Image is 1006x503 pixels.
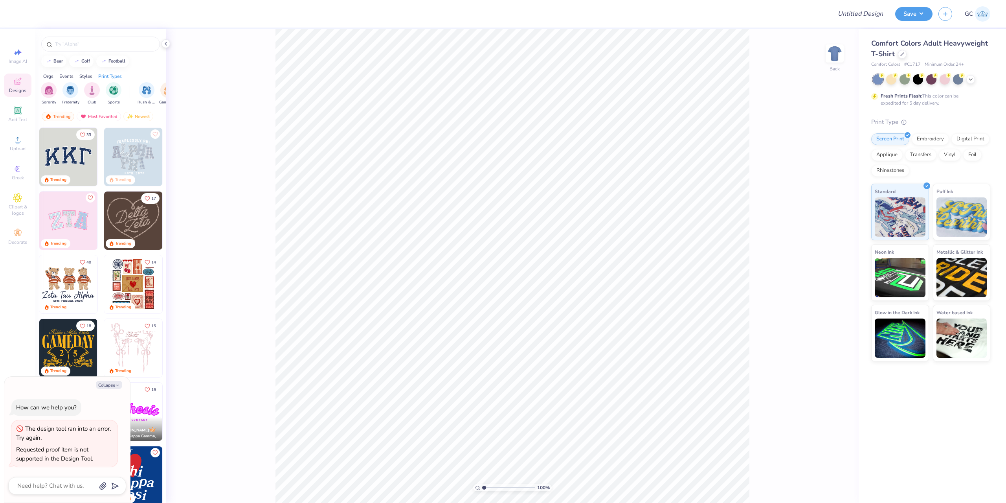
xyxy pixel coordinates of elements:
input: Untitled Design [832,6,889,22]
span: 100 % [537,484,550,491]
div: Trending [115,304,131,310]
img: Water based Ink [936,319,987,358]
div: Events [59,73,73,80]
img: Standard [875,197,925,237]
span: Standard [875,187,896,195]
img: Sorority Image [44,86,53,95]
img: Neon Ink [875,258,925,297]
div: Orgs [43,73,53,80]
button: Collapse [96,381,122,389]
button: Like [151,129,160,139]
span: Game Day [159,99,177,105]
span: 17 [151,197,156,201]
img: 5a4b4175-9e88-49c8-8a23-26d96782ddc6 [104,128,162,186]
button: bear [41,55,66,67]
img: d12c9beb-9502-45c7-ae94-40b97fdd6040 [97,255,155,313]
span: 15 [151,324,156,328]
img: 6de2c09e-6ade-4b04-8ea6-6dac27e4729e [104,255,162,313]
img: 12710c6a-dcc0-49ce-8688-7fe8d5f96fe2 [104,192,162,250]
img: Sports Image [109,86,118,95]
button: Like [76,257,95,267]
div: Embroidery [912,133,949,145]
span: Rush & Bid [138,99,156,105]
div: Applique [871,149,903,161]
button: filter button [138,82,156,105]
button: Like [151,448,160,457]
a: GC [965,6,990,22]
img: e5c25cba-9be7-456f-8dc7-97e2284da968 [104,383,162,441]
span: 19 [151,388,156,392]
button: Like [76,321,95,331]
span: Upload [10,146,26,152]
span: Water based Ink [936,308,973,317]
button: filter button [41,82,57,105]
img: trend_line.gif [46,59,52,64]
div: Most Favorited [77,112,121,121]
div: filter for Sports [106,82,121,105]
button: Like [141,384,160,395]
span: Club [88,99,96,105]
div: filter for Fraternity [62,82,79,105]
img: Newest.gif [127,114,133,119]
img: 190a3832-2857-43c9-9a52-6d493f4406b1 [162,383,220,441]
img: a3be6b59-b000-4a72-aad0-0c575b892a6b [39,255,97,313]
div: Rhinestones [871,165,909,177]
div: Screen Print [871,133,909,145]
img: 3b9aba4f-e317-4aa7-a679-c95a879539bd [39,128,97,186]
div: How can we help you? [16,404,77,411]
span: 40 [86,260,91,264]
div: bear [53,59,63,63]
img: ead2b24a-117b-4488-9b34-c08fd5176a7b [162,192,220,250]
input: Try "Alpha" [54,40,155,48]
span: GC [965,9,973,18]
img: 5ee11766-d822-42f5-ad4e-763472bf8dcf [97,192,155,250]
div: football [108,59,125,63]
img: Back [827,46,843,61]
div: Vinyl [939,149,961,161]
div: Back [830,65,840,72]
span: # C1717 [904,61,921,68]
span: [PERSON_NAME] [117,427,149,433]
img: Club Image [88,86,96,95]
span: Clipart & logos [4,204,31,216]
img: Game Day Image [164,86,173,95]
span: Greek [12,175,24,181]
div: The design tool ran into an error. Try again. [16,425,111,442]
img: d12a98c7-f0f7-4345-bf3a-b9f1b718b86e [162,319,220,377]
img: Rush & Bid Image [142,86,151,95]
div: filter for Sorority [41,82,57,105]
span: Puff Ink [936,187,953,195]
span: Decorate [8,239,27,245]
div: Trending [50,304,66,310]
span: 18 [86,324,91,328]
div: This color can be expedited for 5 day delivery. [881,92,977,107]
span: Comfort Colors [871,61,900,68]
div: Trending [50,177,66,183]
img: Glow in the Dark Ink [875,319,925,358]
img: 9980f5e8-e6a1-4b4a-8839-2b0e9349023c [39,192,97,250]
span: Sports [108,99,120,105]
img: 2b704b5a-84f6-4980-8295-53d958423ff9 [97,319,155,377]
div: Trending [115,368,131,374]
div: Print Types [98,73,122,80]
strong: Fresh Prints Flash: [881,93,922,99]
button: Save [895,7,933,21]
div: Trending [42,112,74,121]
button: filter button [159,82,177,105]
span: Minimum Order: 24 + [925,61,964,68]
button: golf [69,55,94,67]
img: trend_line.gif [101,59,107,64]
button: Like [141,193,160,204]
button: filter button [84,82,100,105]
div: Trending [115,241,131,247]
div: Digital Print [951,133,989,145]
img: a3f22b06-4ee5-423c-930f-667ff9442f68 [162,128,220,186]
div: Trending [50,368,66,374]
span: Fraternity [62,99,79,105]
div: Trending [50,241,66,247]
div: filter for Game Day [159,82,177,105]
button: Like [141,257,160,267]
img: most_fav.gif [80,114,86,119]
span: Kappa Kappa Gamma, [GEOGRAPHIC_DATA][US_STATE] [117,433,159,439]
img: Gerard Christopher Trorres [975,6,990,22]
